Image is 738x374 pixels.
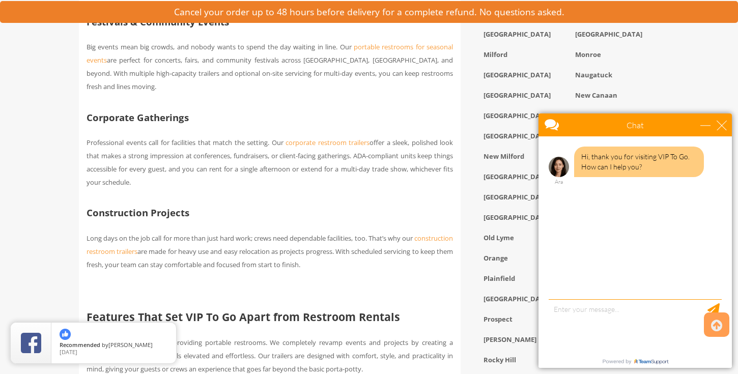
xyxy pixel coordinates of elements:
span: [PERSON_NAME] [108,341,153,349]
div: Milford [476,46,567,67]
span: [DATE] [60,348,77,356]
div: [GEOGRAPHIC_DATA] [476,26,567,46]
div: [GEOGRAPHIC_DATA] [476,128,567,148]
div: New Canaan [567,87,659,107]
div: [GEOGRAPHIC_DATA] [567,26,659,46]
b: Corporate Gatherings [87,111,189,124]
div: Orange [476,250,567,270]
span: Long days on the job call for more than just hard work; crews need dependable facilities, too. Th... [87,234,413,243]
div: [GEOGRAPHIC_DATA] [476,209,567,229]
div: Monroe [567,46,659,67]
div: [GEOGRAPHIC_DATA] [476,67,567,87]
div: [GEOGRAPHIC_DATA] [476,168,567,189]
b: Construction Projects [87,206,189,219]
b: Features That Set VIP To Go Apart from Restroom Rentals [87,309,400,324]
div: [GEOGRAPHIC_DATA] [476,87,567,107]
span: Recommended [60,341,100,349]
span: Big events mean big crowds, and nobody wants to spend the day waiting in line. Our [87,42,352,51]
span: corporate restroom trailers [286,138,370,147]
span: VIP To Go isn’t just about providing portable restrooms. We completely revamp events and projects... [87,338,453,373]
div: Plainfield [476,270,567,291]
div: New Milford [476,148,567,168]
div: Old Lyme [476,229,567,250]
div: [PERSON_NAME] [476,331,567,352]
div: Rocky Hill [476,352,567,372]
img: thumbs up icon [60,329,71,340]
div: [GEOGRAPHIC_DATA] [476,189,567,209]
span: Professional events call for facilities that match the setting. Our [87,138,283,147]
iframe: Live Chat Box [532,107,738,374]
img: Review Rating [21,333,41,353]
div: [GEOGRAPHIC_DATA] [476,291,567,311]
div: Naugatuck [567,67,659,87]
div: [GEOGRAPHIC_DATA] [476,107,567,128]
span: are made for heavy use and easy relocation as projects progress. With scheduled servicing to keep... [87,247,453,269]
span: by [60,342,168,349]
span: are perfect for concerts, fairs, and community festivals across [GEOGRAPHIC_DATA], [GEOGRAPHIC_DA... [87,55,453,91]
div: Prospect [476,311,567,331]
a: corporate restroom trailers [283,138,370,147]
